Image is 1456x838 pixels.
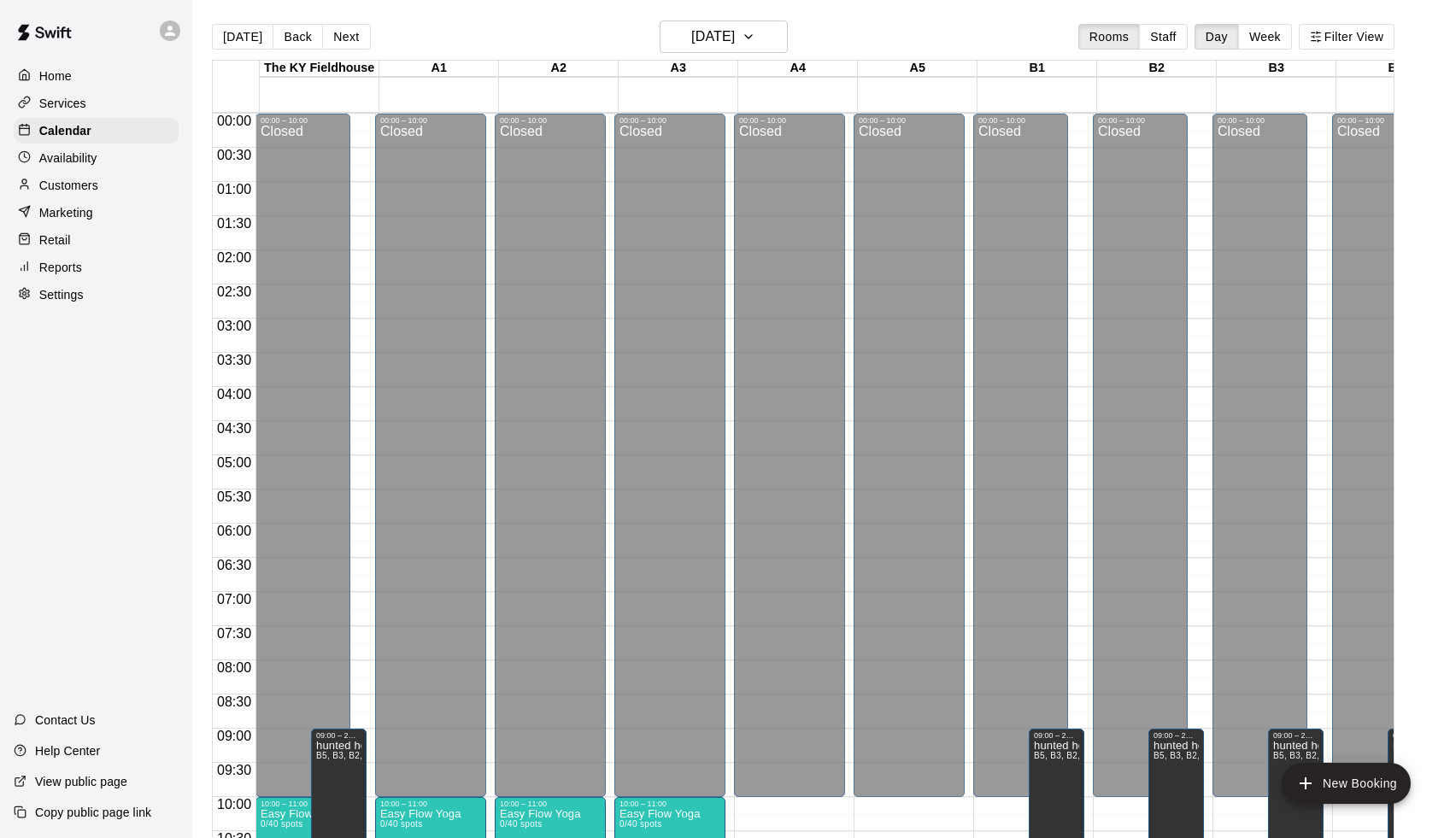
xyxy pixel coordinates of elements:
[619,819,661,829] span: 0/40 spots filled
[978,116,1063,125] div: 00:00 – 10:00
[1273,731,1318,740] div: 09:00 – 23:30
[261,819,302,829] span: 0/40 spots filled
[35,712,96,729] p: Contact Us
[14,91,179,116] a: Services
[738,61,858,77] div: A4
[260,61,379,77] div: The KY Fieldhouse
[379,61,499,77] div: A1
[261,125,345,803] div: Closed
[39,149,97,167] p: Availability
[213,148,255,162] span: 00:30
[39,231,71,249] p: Retail
[1034,731,1079,740] div: 09:00 – 23:30
[213,729,255,743] span: 09:00
[619,61,738,77] div: A3
[1218,125,1302,803] div: Closed
[261,800,361,808] div: 10:00 – 11:00
[1139,24,1188,50] button: Staff
[500,125,601,803] div: Closed
[212,24,273,50] button: [DATE]
[39,204,93,221] p: Marketing
[1337,116,1422,125] div: 00:00 – 10:00
[213,182,255,196] span: 01:00
[39,95,86,112] p: Services
[734,114,845,797] div: 00:00 – 10:00: Closed
[973,114,1068,797] div: 00:00 – 10:00: Closed
[39,67,72,85] p: Home
[1154,731,1199,740] div: 09:00 – 23:30
[213,797,255,812] span: 10:00
[619,125,720,803] div: Closed
[316,751,392,760] span: B5, B3, B2, B1, B4
[213,558,255,572] span: 06:30
[1337,125,1422,803] div: Closed
[1097,61,1217,77] div: B2
[213,353,255,367] span: 03:30
[859,116,960,125] div: 00:00 – 10:00
[1034,751,1110,760] span: B5, B3, B2, B1, B4
[380,125,481,803] div: Closed
[1299,24,1394,50] button: Filter View
[213,694,255,709] span: 08:30
[213,660,255,675] span: 08:00
[499,61,619,77] div: A2
[380,819,422,829] span: 0/40 spots filled
[739,116,840,125] div: 00:00 – 10:00
[859,125,960,803] div: Closed
[1238,24,1292,50] button: Week
[14,282,179,308] a: Settings
[380,800,481,808] div: 10:00 – 11:00
[691,25,735,49] h6: [DATE]
[213,284,255,299] span: 02:30
[14,118,179,144] a: Calendar
[213,319,255,333] span: 03:00
[213,114,255,128] span: 00:00
[1093,114,1188,797] div: 00:00 – 10:00: Closed
[213,455,255,470] span: 05:00
[35,773,127,790] p: View public page
[1217,61,1336,77] div: B3
[1336,61,1456,77] div: B4
[739,125,840,803] div: Closed
[14,173,179,198] div: Customers
[978,125,1063,803] div: Closed
[14,145,179,171] a: Availability
[500,819,542,829] span: 0/40 spots filled
[39,259,82,276] p: Reports
[213,626,255,641] span: 07:30
[261,116,345,125] div: 00:00 – 10:00
[255,114,350,797] div: 00:00 – 10:00: Closed
[854,114,965,797] div: 00:00 – 10:00: Closed
[1218,116,1302,125] div: 00:00 – 10:00
[213,524,255,538] span: 06:00
[213,216,255,231] span: 01:30
[14,200,179,226] a: Marketing
[213,489,255,504] span: 05:30
[273,24,323,50] button: Back
[213,387,255,401] span: 04:00
[39,286,84,303] p: Settings
[1273,751,1349,760] span: B5, B3, B2, B1, B4
[14,227,179,253] a: Retail
[1154,751,1230,760] span: B5, B3, B2, B1, B4
[858,61,978,77] div: A5
[213,763,255,777] span: 09:30
[660,21,788,53] button: [DATE]
[375,114,486,797] div: 00:00 – 10:00: Closed
[619,800,720,808] div: 10:00 – 11:00
[14,255,179,280] a: Reports
[39,177,98,194] p: Customers
[1078,24,1140,50] button: Rooms
[1332,114,1427,797] div: 00:00 – 10:00: Closed
[14,63,179,89] a: Home
[213,250,255,265] span: 02:00
[1098,125,1183,803] div: Closed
